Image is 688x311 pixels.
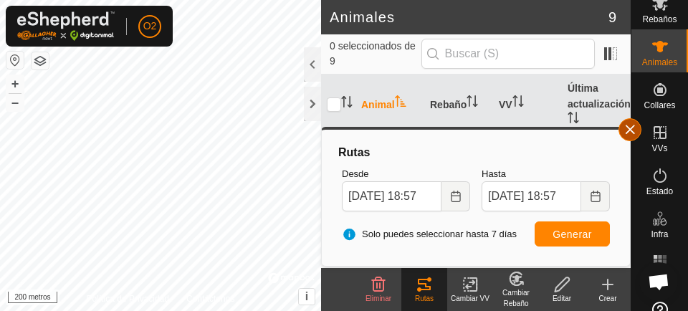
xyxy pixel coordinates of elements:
font: O2 [143,20,157,32]
p-sorticon: Activar para ordenar [568,114,579,125]
p-sorticon: Activar para ordenar [512,97,524,109]
font: 9 [608,9,616,25]
font: Mapa de calor [643,272,677,291]
button: Restablecer mapa [6,52,24,69]
div: Chat abierto [639,262,678,301]
button: + [6,75,24,92]
font: Rutas [415,295,434,302]
font: Animales [330,9,395,25]
font: Editar [553,295,571,302]
button: Capas del Mapa [32,52,49,70]
font: Generar [553,229,592,240]
font: Cambiar Rebaño [502,289,530,307]
button: – [6,94,24,111]
font: Hasta [482,168,506,179]
a: Contáctenos [186,292,234,305]
font: – [11,95,19,110]
button: Elija fecha [441,181,470,211]
font: Rutas [338,146,370,158]
font: Eliminar [365,295,391,302]
p-sorticon: Activar para ordenar [467,97,478,109]
font: Solo puedes seleccionar hasta 7 días [362,229,517,239]
font: Rebaños [642,14,677,24]
button: i [299,289,315,305]
a: Política de Privacidad [87,292,169,305]
p-sorticon: Activar para ordenar [395,97,406,109]
font: Rebaño [430,99,467,110]
font: + [11,76,19,91]
font: Última actualización [568,82,631,110]
font: Cambiar VV [451,295,489,302]
font: Animales [642,57,677,67]
font: i [305,290,308,302]
font: Crear [598,295,616,302]
input: Buscar (S) [421,39,595,69]
button: Generar [535,221,610,247]
font: Política de Privacidad [87,294,169,304]
font: 0 seleccionados de 9 [330,40,416,67]
img: Logotipo de Gallagher [17,11,115,41]
p-sorticon: Activar para ordenar [341,98,353,110]
font: Desde [342,168,369,179]
font: VVs [651,143,667,153]
font: VV [499,99,512,110]
font: Animal [361,99,395,110]
font: Contáctenos [186,294,234,304]
font: Collares [644,100,675,110]
font: Estado [646,186,673,196]
button: Elija fecha [581,181,610,211]
font: Infra [651,229,668,239]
